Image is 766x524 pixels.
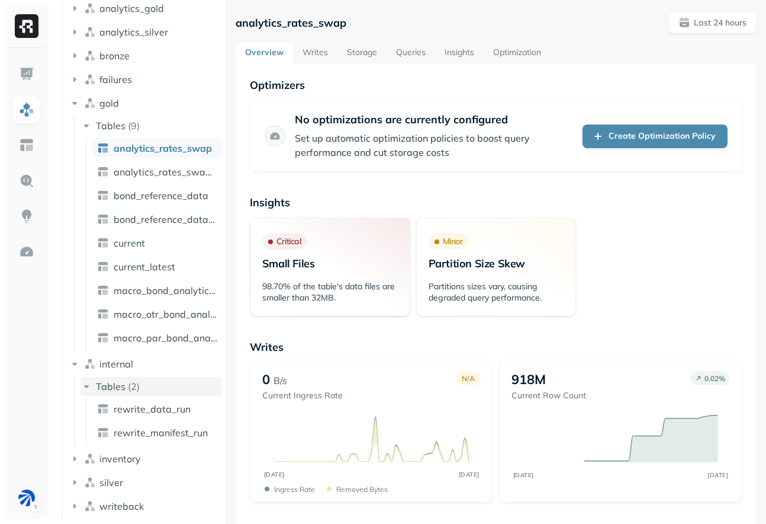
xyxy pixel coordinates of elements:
[69,449,221,468] button: inventory
[429,281,564,303] p: Partitions sizes vary, causing degraded query performance.
[443,236,463,247] p: Minor
[114,213,218,225] span: bond_reference_data_latest
[99,74,132,85] span: failures
[97,213,109,225] img: table
[435,43,484,64] a: Insights
[97,261,109,273] img: table
[236,16,346,30] p: analytics_rates_swap
[250,196,742,209] p: Insights
[114,285,218,296] span: macro_bond_analytics_latest
[114,190,208,202] span: bond_reference_data
[18,490,35,506] img: BAM Dev
[99,477,123,488] span: silver
[582,124,728,148] a: Create Optimization Policy
[19,66,34,82] img: Dashboard
[511,390,586,401] p: Current Row Count
[15,14,38,38] img: Ryft
[69,354,221,373] button: internal
[337,43,387,64] a: Storage
[81,116,222,135] button: Tables(9)
[462,374,475,383] p: N/A
[69,94,221,113] button: gold
[97,190,109,202] img: table
[84,358,96,370] img: namespace
[114,332,218,344] span: macro_par_bond_analytics_latest
[97,285,109,296] img: table
[97,237,109,249] img: table
[99,453,141,465] span: inventory
[84,74,96,85] img: namespace
[19,244,34,260] img: Optimization
[513,471,534,478] tspan: [DATE]
[92,234,223,253] a: current
[99,2,164,14] span: analytics_gold
[99,358,133,370] span: internal
[99,50,130,62] span: bronze
[19,102,34,117] img: Assets
[96,381,125,392] span: Tables
[84,26,96,38] img: namespace
[295,113,573,126] p: No optimizations are currently configured
[262,257,398,270] p: Small Files
[84,50,96,62] img: namespace
[429,257,564,270] p: Partition Size Skew
[69,23,221,41] button: analytics_silver
[97,308,109,320] img: table
[92,257,223,276] a: current_latest
[97,332,109,344] img: table
[99,97,119,109] span: gold
[92,400,223,418] a: rewrite_data_run
[262,281,398,303] p: 98.70% of the table's data files are smaller than 32MB.
[114,166,218,178] span: analytics_rates_swap_zenith
[114,261,175,273] span: current_latest
[92,139,223,158] a: analytics_rates_swap
[92,423,223,442] a: rewrite_manifest_run
[81,377,222,396] button: Tables(2)
[96,120,125,132] span: Tables
[114,142,212,154] span: analytics_rates_swap
[84,453,96,465] img: namespace
[92,210,223,229] a: bond_reference_data_latest
[84,2,96,14] img: namespace
[276,236,301,247] p: Critical
[19,209,34,224] img: Insights
[99,500,144,512] span: writeback
[511,371,546,388] p: 918M
[114,237,145,249] span: current
[387,43,435,64] a: Queries
[236,43,293,64] a: Overview
[19,173,34,188] img: Query Explorer
[273,373,287,388] p: B/s
[69,497,221,516] button: writeback
[92,328,223,347] a: macro_par_bond_analytics_latest
[114,403,191,415] span: rewrite_data_run
[484,43,551,64] a: Optimization
[128,381,140,392] p: ( 2 )
[262,371,270,388] p: 0
[128,120,140,132] p: ( 9 )
[114,308,218,320] span: macro_otr_bond_analytics_latest
[19,138,34,153] img: Asset Explorer
[97,142,109,154] img: table
[336,485,388,494] p: Removed bytes
[92,281,223,300] a: macro_bond_analytics_latest
[704,374,725,383] p: 0.02 %
[69,70,221,89] button: failures
[92,162,223,181] a: analytics_rates_swap_zenith
[274,485,315,494] p: Ingress Rate
[99,26,168,38] span: analytics_silver
[69,473,221,492] button: silver
[458,471,479,478] tspan: [DATE]
[69,46,221,65] button: bronze
[295,131,573,159] p: Set up automatic optimization policies to boost query performance and cut storage costs
[92,305,223,324] a: macro_otr_bond_analytics_latest
[262,390,343,401] p: Current Ingress Rate
[97,166,109,178] img: table
[114,427,208,439] span: rewrite_manifest_run
[668,12,757,33] button: Last 24 hours
[84,477,96,488] img: namespace
[250,340,742,354] p: Writes
[92,186,223,205] a: bond_reference_data
[707,471,728,478] tspan: [DATE]
[97,403,109,415] img: table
